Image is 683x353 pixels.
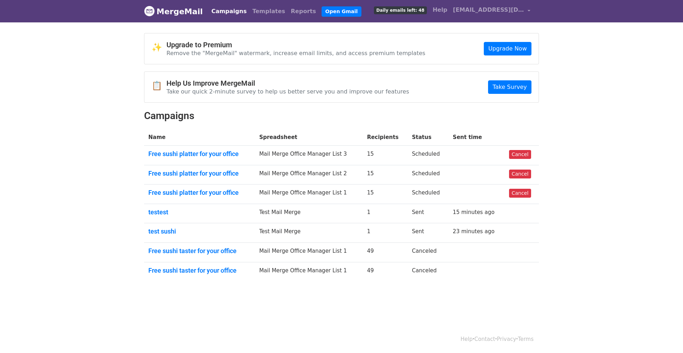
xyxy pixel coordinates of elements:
[453,228,494,235] a: 23 minutes ago
[255,146,363,165] td: Mail Merge Office Manager List 3
[408,165,449,184] td: Scheduled
[484,42,531,55] a: Upgrade Now
[255,243,363,262] td: Mail Merge Office Manager List 1
[148,247,251,255] a: Free sushi taster for your office
[408,129,449,146] th: Status
[408,184,449,204] td: Scheduled
[408,262,449,281] td: Canceled
[363,243,408,262] td: 49
[166,88,409,95] p: Take our quick 2-minute survey to help us better serve you and improve our features
[408,204,449,223] td: Sent
[453,6,524,14] span: [EMAIL_ADDRESS][DOMAIN_NAME]
[374,6,427,14] span: Daily emails left: 48
[475,336,495,342] a: Contact
[363,262,408,281] td: 49
[255,204,363,223] td: Test Mail Merge
[255,129,363,146] th: Spreadsheet
[255,184,363,204] td: Mail Merge Office Manager List 1
[461,336,473,342] a: Help
[322,6,361,17] a: Open Gmail
[148,208,251,216] a: testest
[488,80,531,94] a: Take Survey
[430,3,450,17] a: Help
[408,243,449,262] td: Canceled
[249,4,288,18] a: Templates
[509,189,531,198] a: Cancel
[166,49,425,57] p: Remove the "MergeMail" watermark, increase email limits, and access premium templates
[144,6,155,16] img: MergeMail logo
[148,170,251,177] a: Free sushi platter for your office
[450,3,533,20] a: [EMAIL_ADDRESS][DOMAIN_NAME]
[208,4,249,18] a: Campaigns
[152,42,166,53] span: ✨
[449,129,505,146] th: Sent time
[255,262,363,281] td: Mail Merge Office Manager List 1
[363,129,408,146] th: Recipients
[371,3,430,17] a: Daily emails left: 48
[166,41,425,49] h4: Upgrade to Premium
[518,336,534,342] a: Terms
[148,150,251,158] a: Free sushi platter for your office
[288,4,319,18] a: Reports
[408,223,449,243] td: Sent
[255,223,363,243] td: Test Mail Merge
[408,146,449,165] td: Scheduled
[363,165,408,184] td: 15
[363,223,408,243] td: 1
[166,79,409,87] h4: Help Us Improve MergeMail
[152,81,166,91] span: 📋
[363,204,408,223] td: 1
[363,184,408,204] td: 15
[453,209,494,215] a: 15 minutes ago
[144,129,255,146] th: Name
[148,228,251,235] a: test sushi
[144,4,203,19] a: MergeMail
[255,165,363,184] td: Mail Merge Office Manager List 2
[148,267,251,274] a: Free sushi taster for your office
[509,150,531,159] a: Cancel
[148,189,251,197] a: Free sushi platter for your office
[509,170,531,178] a: Cancel
[497,336,516,342] a: Privacy
[647,319,683,353] iframe: Chat Widget
[363,146,408,165] td: 15
[144,110,539,122] h2: Campaigns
